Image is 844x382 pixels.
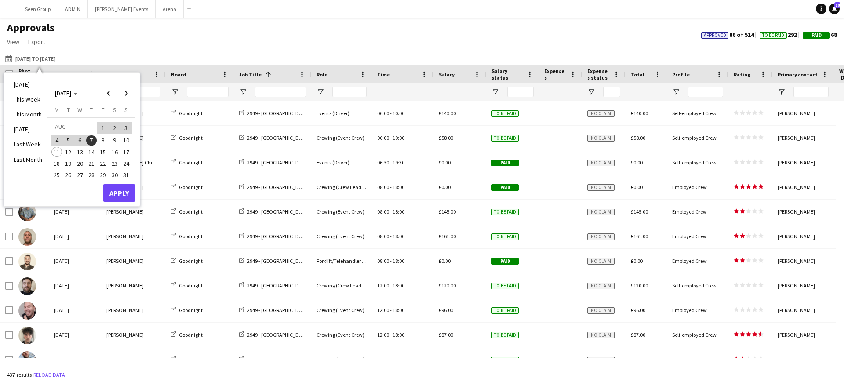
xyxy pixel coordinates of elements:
[86,170,97,180] span: 28
[390,184,392,190] span: -
[8,107,47,122] li: This Month
[701,31,760,39] span: 86 of 514
[98,122,108,134] span: 1
[393,233,404,240] span: 18:00
[631,135,645,141] span: £58.00
[491,307,519,314] span: To be paid
[75,135,85,146] span: 6
[772,298,834,322] div: [PERSON_NAME]
[491,258,519,265] span: Paid
[239,208,363,215] a: 2949 - [GEOGRAPHIC_DATA] (Breezy Car, Luton Van)
[631,71,644,78] span: Total
[772,273,834,298] div: [PERSON_NAME]
[121,135,131,146] span: 10
[507,87,534,97] input: Salary status Filter Input
[491,160,519,166] span: Paid
[67,106,70,114] span: T
[86,158,97,169] span: 21
[103,184,135,202] button: Apply
[62,135,74,146] button: 05-08-2025
[491,110,519,117] span: To be paid
[101,273,166,298] div: [PERSON_NAME]
[109,147,120,157] span: 16
[688,87,723,97] input: Profile Filter Input
[772,224,834,248] div: [PERSON_NAME]
[377,258,389,264] span: 08:00
[311,224,372,248] div: Crewing (Event Crew)
[109,158,120,169] span: 23
[32,370,67,380] button: Reload data
[86,135,97,146] button: 07-08-2025
[121,122,131,134] span: 3
[239,184,363,190] a: 2949 - [GEOGRAPHIC_DATA] (Breezy Car, Luton Van)
[171,110,203,116] a: Goodnight
[51,158,62,169] span: 18
[239,258,363,264] a: 2949 - [GEOGRAPHIC_DATA] (Breezy Car, Luton Van)
[587,209,615,215] span: No claim
[772,347,834,371] div: [PERSON_NAME]
[311,249,372,273] div: Forklift/Telehandler operator
[58,0,88,18] button: ADMIN
[390,135,392,141] span: -
[311,200,372,224] div: Crewing (Event Crew)
[332,87,367,97] input: Role Filter Input
[239,307,363,313] a: 2949 - [GEOGRAPHIC_DATA] (Breezy Car, Luton Van)
[390,282,392,289] span: -
[4,53,57,64] button: [DATE] to [DATE]
[390,208,392,215] span: -
[101,347,166,371] div: [PERSON_NAME]
[179,307,203,313] span: Goodnight
[672,135,717,141] span: Self-employed Crew
[390,233,392,240] span: -
[102,106,105,114] span: F
[156,0,184,18] button: Arena
[51,158,62,169] button: 18-08-2025
[63,170,74,180] span: 26
[48,347,101,371] div: [DATE]
[393,184,404,190] span: 18:00
[171,159,203,166] a: Goodnight
[101,298,166,322] div: [PERSON_NAME]
[98,170,108,180] span: 29
[803,31,837,39] span: 68
[8,77,47,92] li: [DATE]
[75,158,85,169] span: 20
[390,356,392,363] span: -
[179,258,203,264] span: Goodnight
[390,307,392,313] span: -
[247,307,363,313] span: 2949 - [GEOGRAPHIC_DATA] (Breezy Car, Luton Van)
[631,208,648,215] span: £145.00
[393,331,404,338] span: 18:00
[101,200,166,224] div: [PERSON_NAME]
[772,200,834,224] div: [PERSON_NAME]
[179,233,203,240] span: Goodnight
[778,88,786,96] button: Open Filter Menu
[120,135,132,146] button: 10-08-2025
[704,33,726,38] span: Approved
[171,71,186,78] span: Board
[247,184,363,190] span: 2949 - [GEOGRAPHIC_DATA] (Breezy Car, Luton Van)
[48,323,101,347] div: [DATE]
[377,282,389,289] span: 12:00
[631,159,643,166] span: £0.00
[74,158,86,169] button: 20-08-2025
[247,258,363,264] span: 2949 - [GEOGRAPHIC_DATA] (Breezy Car, Luton Van)
[7,38,19,46] span: View
[48,298,101,322] div: [DATE]
[829,4,840,14] a: 10
[101,224,166,248] div: [PERSON_NAME]
[587,258,615,265] span: No claim
[51,169,62,181] button: 25-08-2025
[63,147,74,157] span: 12
[311,298,372,322] div: Crewing (Event Crew)
[171,282,203,289] a: Goodnight
[587,135,615,142] span: No claim
[247,233,363,240] span: 2949 - [GEOGRAPHIC_DATA] (Breezy Car, Luton Van)
[63,135,74,146] span: 5
[55,89,71,97] span: [DATE]
[4,36,23,47] a: View
[255,87,306,97] input: Job Title Filter Input
[587,88,595,96] button: Open Filter Menu
[390,331,392,338] span: -
[439,159,451,166] span: £0.00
